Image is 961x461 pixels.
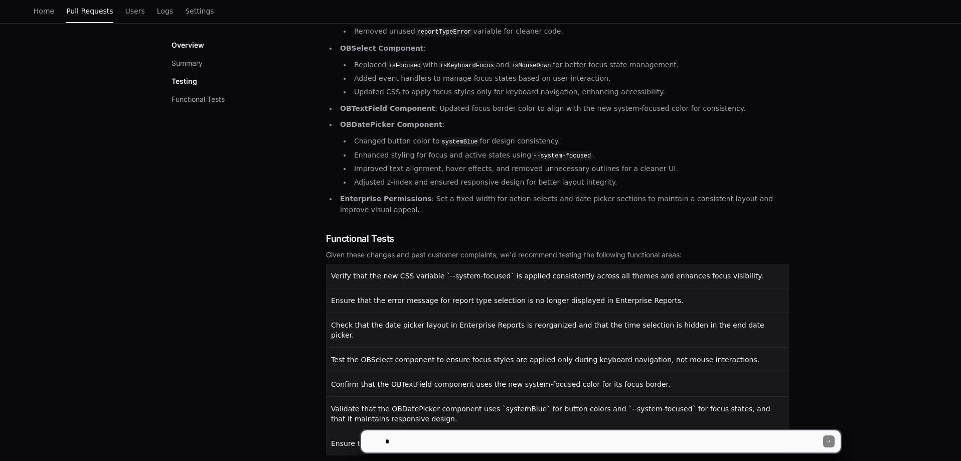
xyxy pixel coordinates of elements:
span: Validate that the OBDatePicker component uses `systemBlue` for button colors and `--system-focuse... [331,405,770,423]
li: Added event handlers to manage focus states based on user interaction. [351,73,789,84]
li: Improved text alignment, hover effects, and removed unnecessary outlines for a cleaner UI. [351,163,789,175]
span: Pull Requests [66,8,113,14]
strong: OBDatePicker Component [340,120,442,128]
span: Ensure that the error message for report type selection is no longer displayed in Enterprise Repo... [331,296,683,304]
strong: OBTextField Component [340,104,435,112]
li: Enhanced styling for focus and active states using . [351,149,789,162]
span: Functional Tests [326,232,394,246]
span: Users [125,8,145,14]
p: : [340,43,789,54]
button: Functional Tests [172,94,225,104]
code: isMouseDown [509,61,553,70]
span: Settings [185,8,214,14]
span: Ensure that the fixed width for action selects and date picker sections in Enterprise Permissions... [331,439,773,447]
p: Testing [172,76,197,86]
code: systemBlue [440,137,480,146]
code: isKeyboardFocus [438,61,496,70]
span: Test the OBSelect component to ensure focus styles are applied only during keyboard navigation, n... [331,356,759,364]
p: : Updated focus border color to align with the new system-focused color for consistency. [340,103,789,114]
p: : [340,119,789,130]
span: Confirm that the OBTextField component uses the new system-focused color for its focus border. [331,380,671,388]
strong: Enterprise Permissions [340,195,431,203]
p: Overview [172,40,204,50]
p: : Set a fixed width for action selects and date picker sections to maintain a consistent layout a... [340,193,789,216]
div: Given these changes and past customer complaints, we'd recommend testing the following functional... [326,250,789,260]
li: Replaced with and for better focus state management. [351,59,789,71]
span: Verify that the new CSS variable `--system-focused` is applied consistently across all themes and... [331,272,763,280]
span: Logs [157,8,173,14]
li: Adjusted z-index and ensured responsive design for better layout integrity. [351,177,789,188]
li: Removed unused variable for cleaner code. [351,26,789,38]
span: Home [34,8,54,14]
code: reportTypeError [415,28,473,37]
li: Changed button color to for design consistency. [351,135,789,147]
strong: OBSelect Component [340,44,424,52]
code: isFocused [386,61,423,70]
code: --system-focused [531,151,593,161]
span: Check that the date picker layout in Enterprise Reports is reorganized and that the time selectio... [331,321,764,339]
li: Updated CSS to apply focus styles only for keyboard navigation, enhancing accessibility. [351,86,789,98]
button: Summary [172,58,203,68]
